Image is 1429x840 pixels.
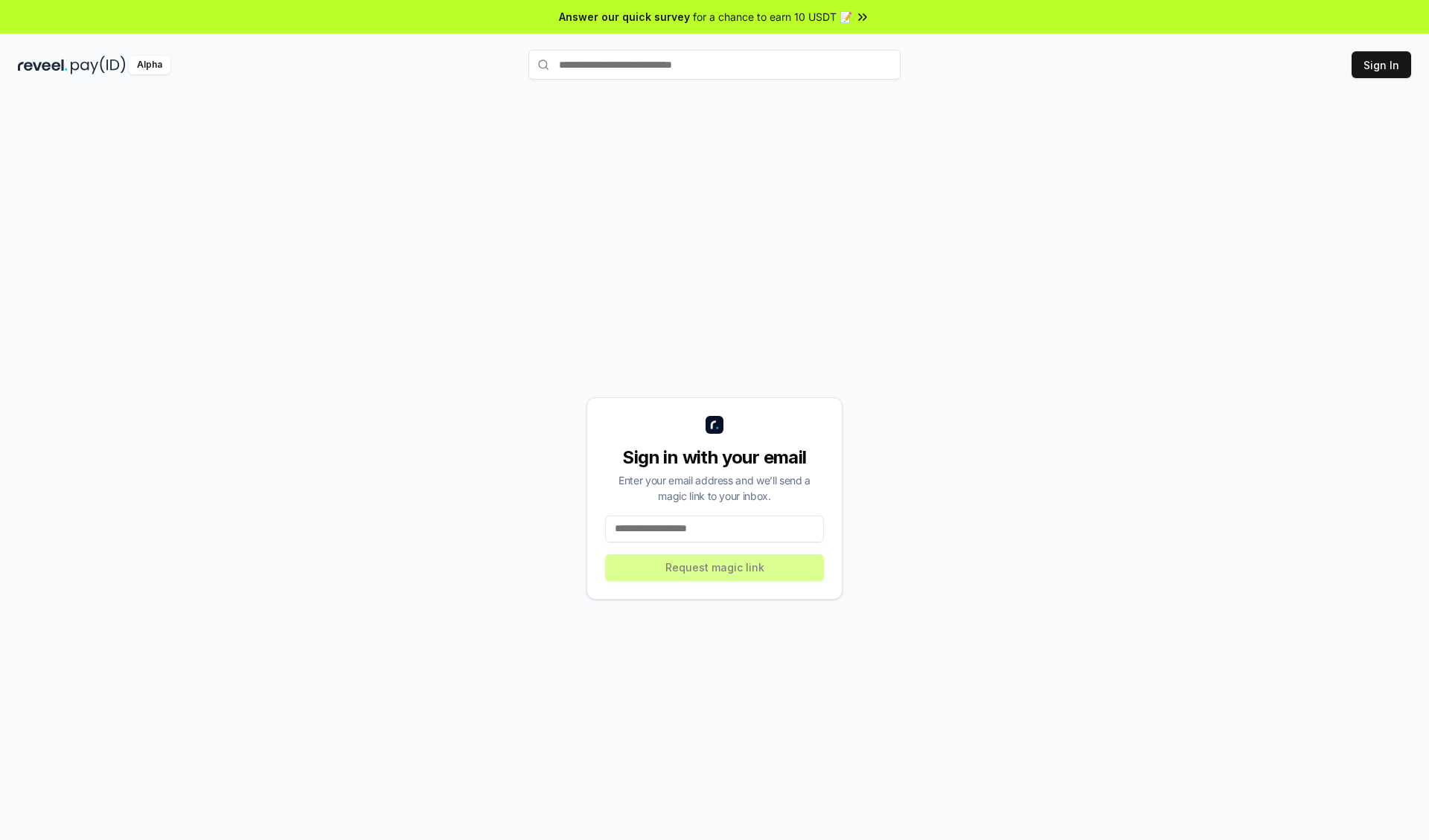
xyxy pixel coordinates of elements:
div: Sign in with your email [605,446,824,469]
img: reveel_dark [18,56,68,74]
span: for a chance to earn 10 USDT 📝 [693,9,852,25]
button: Sign In [1352,51,1411,78]
img: logo_small [706,416,723,434]
div: Enter your email address and we’ll send a magic link to your inbox. [605,472,824,504]
div: Alpha [129,56,170,74]
img: pay_id [71,56,126,74]
span: Answer our quick survey [559,9,690,25]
